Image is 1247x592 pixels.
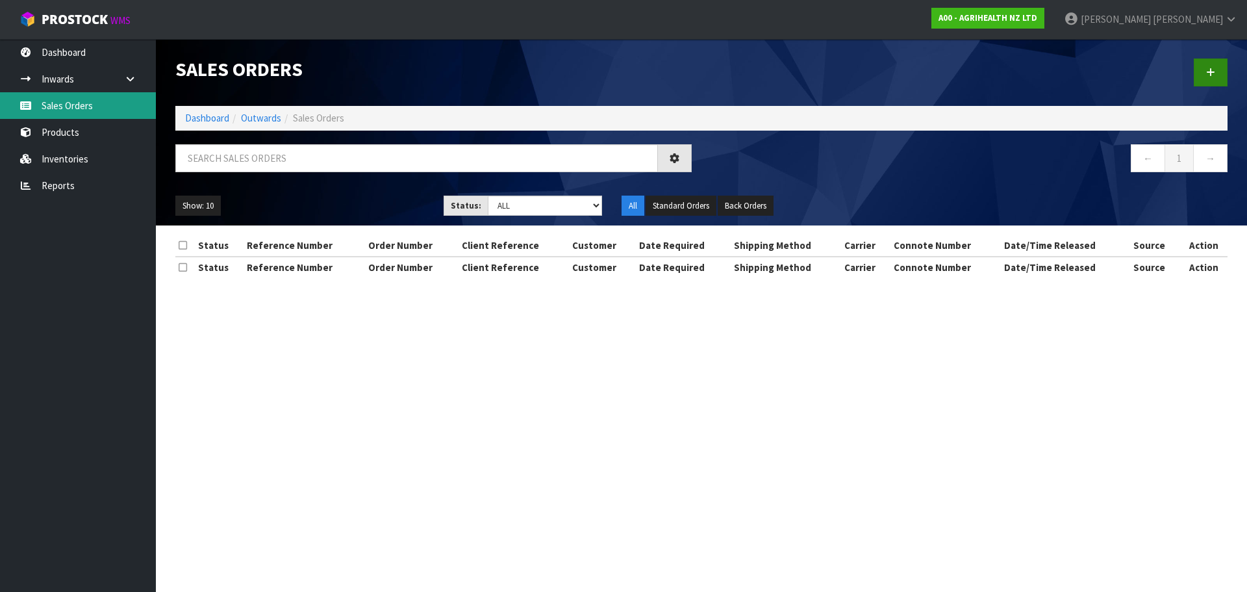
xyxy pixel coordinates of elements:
th: Source [1130,257,1181,277]
a: 1 [1165,144,1194,172]
th: Customer [569,235,636,256]
span: [PERSON_NAME] [1081,13,1151,25]
th: Client Reference [459,257,569,277]
span: Sales Orders [293,112,344,124]
button: Back Orders [718,196,774,216]
span: [PERSON_NAME] [1153,13,1223,25]
th: Connote Number [890,257,1001,277]
th: Date Required [636,257,731,277]
th: Status [195,235,244,256]
input: Search sales orders [175,144,658,172]
th: Date/Time Released [1001,257,1130,277]
th: Order Number [365,257,459,277]
th: Reference Number [244,257,365,277]
th: Shipping Method [731,257,841,277]
th: Order Number [365,235,459,256]
th: Customer [569,257,636,277]
button: Show: 10 [175,196,221,216]
th: Reference Number [244,235,365,256]
th: Action [1180,257,1228,277]
th: Source [1130,235,1181,256]
a: Dashboard [185,112,229,124]
strong: Status: [451,200,481,211]
th: Carrier [841,235,890,256]
th: Client Reference [459,235,569,256]
nav: Page navigation [711,144,1228,176]
th: Connote Number [890,235,1001,256]
strong: A00 - AGRIHEALTH NZ LTD [938,12,1037,23]
th: Status [195,257,244,277]
a: ← [1131,144,1165,172]
button: Standard Orders [646,196,716,216]
span: ProStock [42,11,108,28]
h1: Sales Orders [175,58,692,80]
small: WMS [110,14,131,27]
th: Carrier [841,257,890,277]
th: Shipping Method [731,235,841,256]
a: → [1193,144,1228,172]
th: Date/Time Released [1001,235,1130,256]
th: Action [1180,235,1228,256]
button: All [622,196,644,216]
a: Outwards [241,112,281,124]
th: Date Required [636,235,731,256]
img: cube-alt.png [19,11,36,27]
